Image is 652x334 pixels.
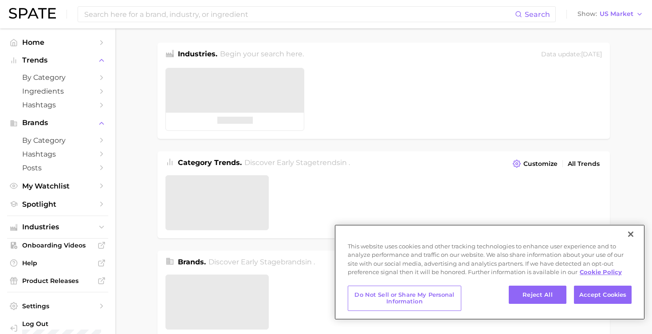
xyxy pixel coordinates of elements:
a: Help [7,256,108,270]
a: Onboarding Videos [7,239,108,252]
img: SPATE [9,8,56,19]
span: Posts [22,164,93,172]
span: Spotlight [22,200,93,208]
button: Brands [7,116,108,130]
input: Search here for a brand, industry, or ingredient [83,7,515,22]
div: Data update: [DATE] [541,49,602,61]
button: Do Not Sell or Share My Personal Information, Opens the preference center dialog [348,286,461,311]
span: Help [22,259,93,267]
button: Accept Cookies [574,286,632,304]
span: Product Releases [22,277,93,285]
span: by Category [22,73,93,82]
div: Privacy [334,224,645,320]
span: Customize [523,160,558,168]
span: Show [577,12,597,16]
a: Posts [7,161,108,175]
h2: Begin your search here. [220,49,304,61]
span: Brands . [178,258,206,266]
a: Hashtags [7,98,108,112]
div: Cookie banner [334,224,645,320]
a: Spotlight [7,197,108,211]
span: US Market [600,12,633,16]
span: Hashtags [22,150,93,158]
span: Discover Early Stage trends in . [244,158,350,167]
a: All Trends [566,158,602,170]
h1: Industries. [178,49,217,61]
div: This website uses cookies and other tracking technologies to enhance user experience and to analy... [334,242,645,281]
a: Home [7,35,108,49]
a: Settings [7,299,108,313]
span: My Watchlist [22,182,93,190]
span: Brands [22,119,93,127]
a: Ingredients [7,84,108,98]
span: All Trends [568,160,600,168]
button: ShowUS Market [575,8,645,20]
a: More information about your privacy, opens in a new tab [580,268,622,275]
span: Settings [22,302,93,310]
span: Ingredients [22,87,93,95]
span: Onboarding Videos [22,241,93,249]
span: Search [525,10,550,19]
a: Product Releases [7,274,108,287]
a: Hashtags [7,147,108,161]
a: by Category [7,71,108,84]
button: Reject All [509,286,566,304]
span: Log Out [22,320,101,328]
a: My Watchlist [7,179,108,193]
span: Home [22,38,93,47]
span: Hashtags [22,101,93,109]
a: by Category [7,134,108,147]
span: by Category [22,136,93,145]
span: Industries [22,223,93,231]
span: Trends [22,56,93,64]
span: Discover Early Stage brands in . [208,258,315,266]
button: Industries [7,220,108,234]
span: Category Trends . [178,158,242,167]
button: Close [621,224,640,244]
button: Customize [511,157,560,170]
button: Trends [7,54,108,67]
